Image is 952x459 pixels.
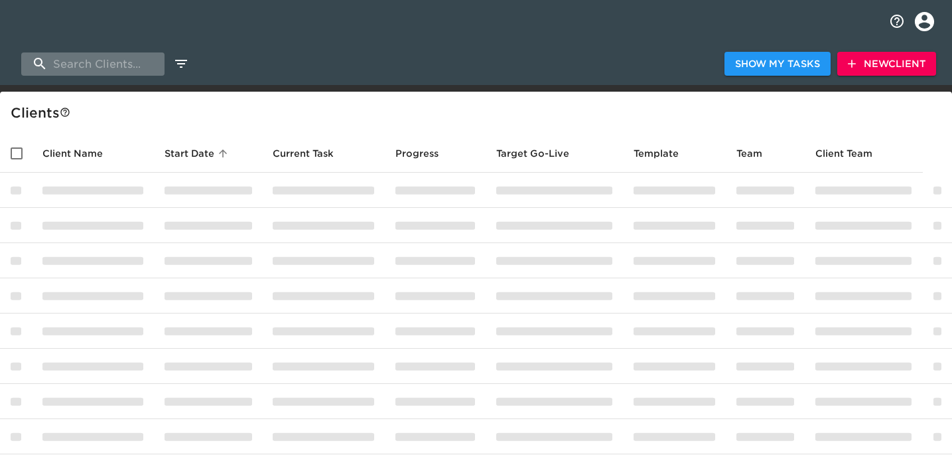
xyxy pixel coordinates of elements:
[170,52,192,75] button: edit
[735,56,820,72] span: Show My Tasks
[273,145,351,161] span: Current Task
[736,145,780,161] span: Team
[273,145,334,161] span: This is the next Task in this Hub that should be completed
[848,56,925,72] span: New Client
[881,5,913,37] button: notifications
[837,52,936,76] button: NewClient
[496,145,569,161] span: Calculated based on the start date and the duration of all Tasks contained in this Hub.
[21,52,165,76] input: search
[496,145,586,161] span: Target Go-Live
[634,145,696,161] span: Template
[11,102,947,124] div: Client s
[395,145,456,161] span: Progress
[42,145,120,161] span: Client Name
[905,2,944,41] button: profile
[60,107,70,118] svg: This is a list of all of your clients and clients shared with you
[165,145,232,161] span: Start Date
[815,145,890,161] span: Client Team
[724,52,831,76] button: Show My Tasks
